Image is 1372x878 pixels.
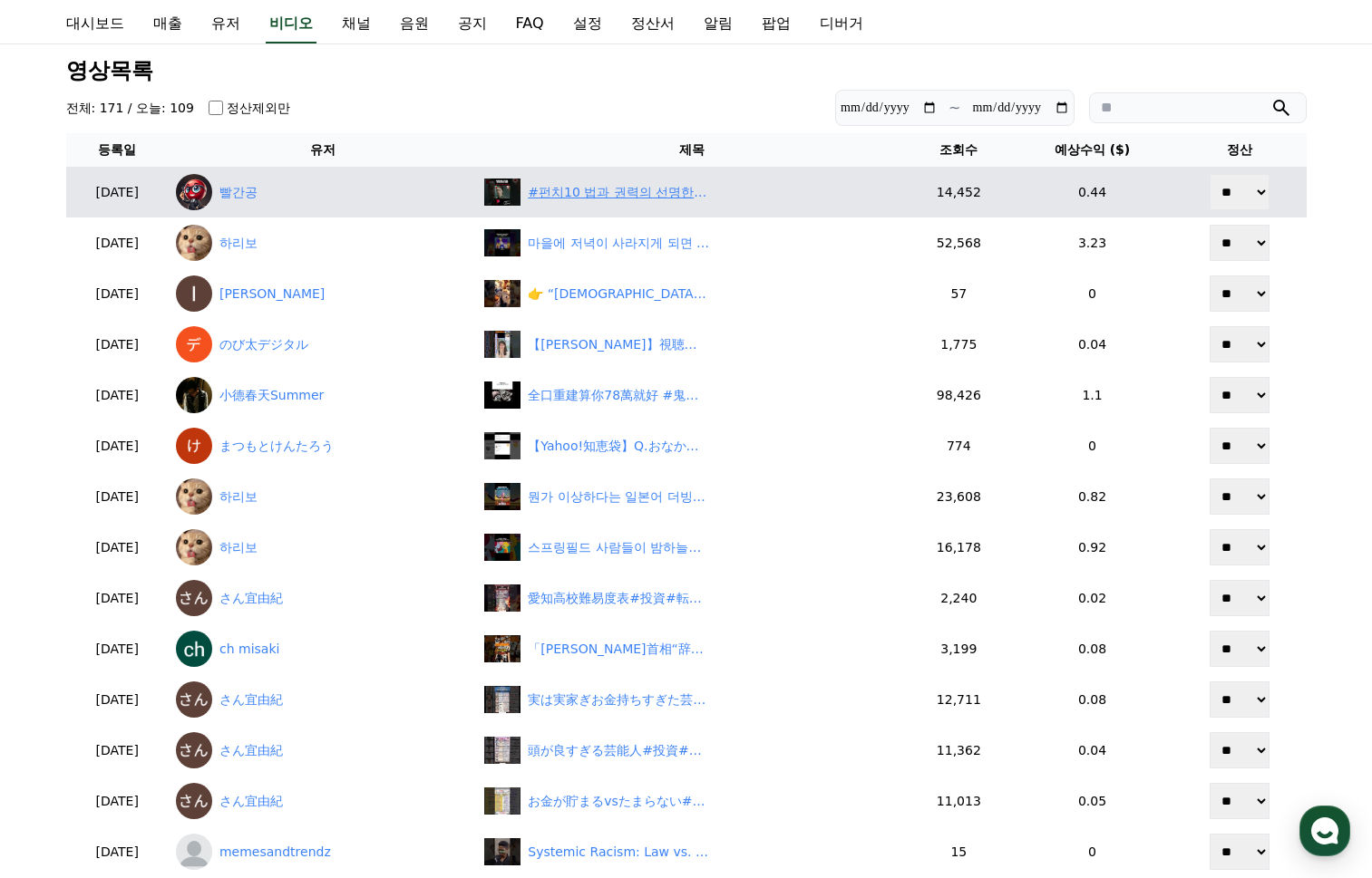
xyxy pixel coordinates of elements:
[1012,133,1173,167] th: 예상수익 ($)
[484,534,899,561] a: 스프링필드 사람들이 밤하늘의 별들을 보지 못했던 이유 스프링필드 사람들이 밤하늘의 별들을 보지 못했던 이유
[66,319,169,370] td: [DATE]
[528,792,709,811] div: お金が貯まるvsたまらない#投資#転職#貯金
[484,381,521,409] img: 全口重建算你78萬就好 #鬼滅之刃 #猗窩座 #童磨
[176,377,470,413] a: 小德春天Summer
[906,420,1011,471] td: 774
[484,584,521,612] img: 愛知高校難易度表#投資#転職#貯金
[176,732,212,768] img: さん宜由紀
[747,5,805,43] a: 팝업
[176,428,470,464] a: まつもとけんたろう
[66,623,169,674] td: [DATE]
[176,783,212,819] img: さん宜由紀
[528,386,709,405] div: 全口重建算你78萬就好 #鬼滅之刃 #猗窩座 #童磨
[176,275,470,312] a: [PERSON_NAME]
[906,776,1011,826] td: 11,013
[484,432,899,459] a: 【Yahoo!知恵袋】Q.おなかが痛いのかっこいい言い方を教えてください#shorts #yahoo知恵袋 【Yahoo!知恵袋】Q.おなかが痛いのかっこいい言い方を教えてください#shorts...
[176,174,212,210] img: 빨간공
[1012,776,1173,826] td: 0.05
[484,280,521,307] img: 👉 “한국인이 사랑하는 강아지 🐶 이름과 출신지의 비밀” #댕댕이 #반려견 #댕댕이 #반려견 #강아지 #동물 #지식 #강아지 #동물 #지식 #댕댕이 #반려견 #댕댕이 #반려견
[66,133,169,167] th: 등록일
[176,326,212,362] img: のび太デジタル
[1173,133,1307,167] th: 정산
[484,635,521,662] img: 「石破首相“辞めない力”!? 自民党が学級会レベルの大混乱」
[176,580,470,616] a: さん宜由紀
[1012,370,1173,420] td: 1.1
[906,268,1011,319] td: 57
[176,834,212,870] img: memesandtrendz
[484,432,521,459] img: 【Yahoo!知恵袋】Q.おなかが痛いのかっこいい言い方を教えてください#shorts #yahoo知恵袋
[176,529,212,565] img: 하리보
[385,5,443,43] a: 음원
[528,234,709,253] div: 마을에 저녁이 사라지게 되면 벌어지는 충격적인 일들
[484,178,521,206] img: #펀치10 법과 권력의 선명한 대립
[906,725,1011,776] td: 11,362
[176,478,212,515] img: 하리보
[484,686,899,713] a: 実は実家ぎお金持ちすぎた芸能人#投資#転職#貯金 実は実家ぎお金持ちすぎた芸能人#投資#転職#貯金
[139,5,197,43] a: 매출
[280,602,302,616] span: 설정
[176,275,212,312] img: lee bongho
[266,5,316,43] a: 비디오
[484,534,521,561] img: 스프링필드 사람들이 밤하늘의 별들을 보지 못했던 이유
[906,319,1011,370] td: 1,775
[484,331,521,358] img: 【青原桃香】視聴者投稿で浴衣を褒められて照れまくる美人お天気キャスター煽原ももぴん【ウェザーニュースLiVE切り抜き】 #かわいい
[528,640,709,659] div: 「石破首相“辞めない力”!? 自民党が学級会レベルの大混乱」
[528,741,709,760] div: 頭が良すぎる芸能人#投資#転職#貯金
[906,674,1011,725] td: 12,711
[57,602,68,616] span: 홈
[1012,674,1173,725] td: 0.08
[906,167,1011,217] td: 14,452
[234,574,348,620] a: 설정
[484,686,521,713] img: 実は実家ぎお金持ちすぎた芸能人#投資#転職#貯金
[906,623,1011,674] td: 3,199
[227,99,290,117] label: 정산제외만
[1012,522,1173,573] td: 0.92
[443,5,501,43] a: 공지
[176,478,470,515] a: 하리보
[805,5,878,43] a: 디버거
[689,5,747,43] a: 알림
[484,787,521,815] img: お金が貯まるvsたまらない#投資#転職#貯金
[166,603,188,617] span: 대화
[176,631,470,667] a: ch misaki
[176,225,212,261] img: 하리보
[906,471,1011,522] td: 23,608
[1012,217,1173,268] td: 3.23
[484,178,899,206] a: #펀치10 법과 권력의 선명한 대립 #펀치10 법과 권력의 선명한 대립
[1012,167,1173,217] td: 0.44
[66,573,169,623] td: [DATE]
[484,737,899,764] a: 頭が良すぎる芸能人#投資#転職#貯金 頭が良すぎる芸能人#投資#転職#貯金
[528,437,709,456] div: 【Yahoo!知恵袋】Q.おなかが痛いのかっこいい言い方を教えてください#shorts #yahoo知恵袋
[66,99,194,117] h4: 전체: 171 / 오늘: 109
[66,167,169,217] td: [DATE]
[1012,623,1173,674] td: 0.08
[484,838,521,865] img: Systemic Racism: Law vs. Choice - Unpacking the Truth! #shorts
[176,326,470,362] a: のび太デジタル
[906,573,1011,623] td: 2,240
[906,522,1011,573] td: 16,178
[484,635,899,662] a: 「石破首相“辞めない力”!? 自民党が学級会レベルの大混乱」 「[PERSON_NAME]首相“辞めない力”!? [DEMOGRAPHIC_DATA]が学級会レベルの大混乱」
[528,335,709,354] div: 【青原桃香】視聴者投稿で浴衣を褒められて照れまくる美人お天気キャスター煽原ももぴん【ウェザーニュースLiVE切り抜き】 #かわいい
[906,370,1011,420] td: 98,426
[528,183,709,202] div: #펀치10 법과 권력의 선명한 대립
[501,5,559,43] a: FAQ
[176,377,212,413] img: 小德春天Summer
[176,681,212,718] img: さん宜由紀
[906,826,1011,877] td: 15
[1012,420,1173,471] td: 0
[559,5,617,43] a: 설정
[66,471,169,522] td: [DATE]
[528,589,709,608] div: 愛知高校難易度表#投資#転職#貯金
[1012,826,1173,877] td: 0
[484,331,899,358] a: 【青原桃香】視聴者投稿で浴衣を褒められて照れまくる美人お天気キャスター煽原ももぴん【ウェザーニュースLiVE切り抜き】 #かわいい 【[PERSON_NAME]】視聴者投稿で浴衣を褒められて照れ...
[120,574,234,620] a: 대화
[66,370,169,420] td: [DATE]
[176,225,470,261] a: 하리보
[169,133,477,167] th: 유저
[1012,268,1173,319] td: 0
[66,217,169,268] td: [DATE]
[1012,725,1173,776] td: 0.04
[176,834,470,870] a: memesandtrendz
[477,133,906,167] th: 제목
[176,174,470,210] a: 빨간공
